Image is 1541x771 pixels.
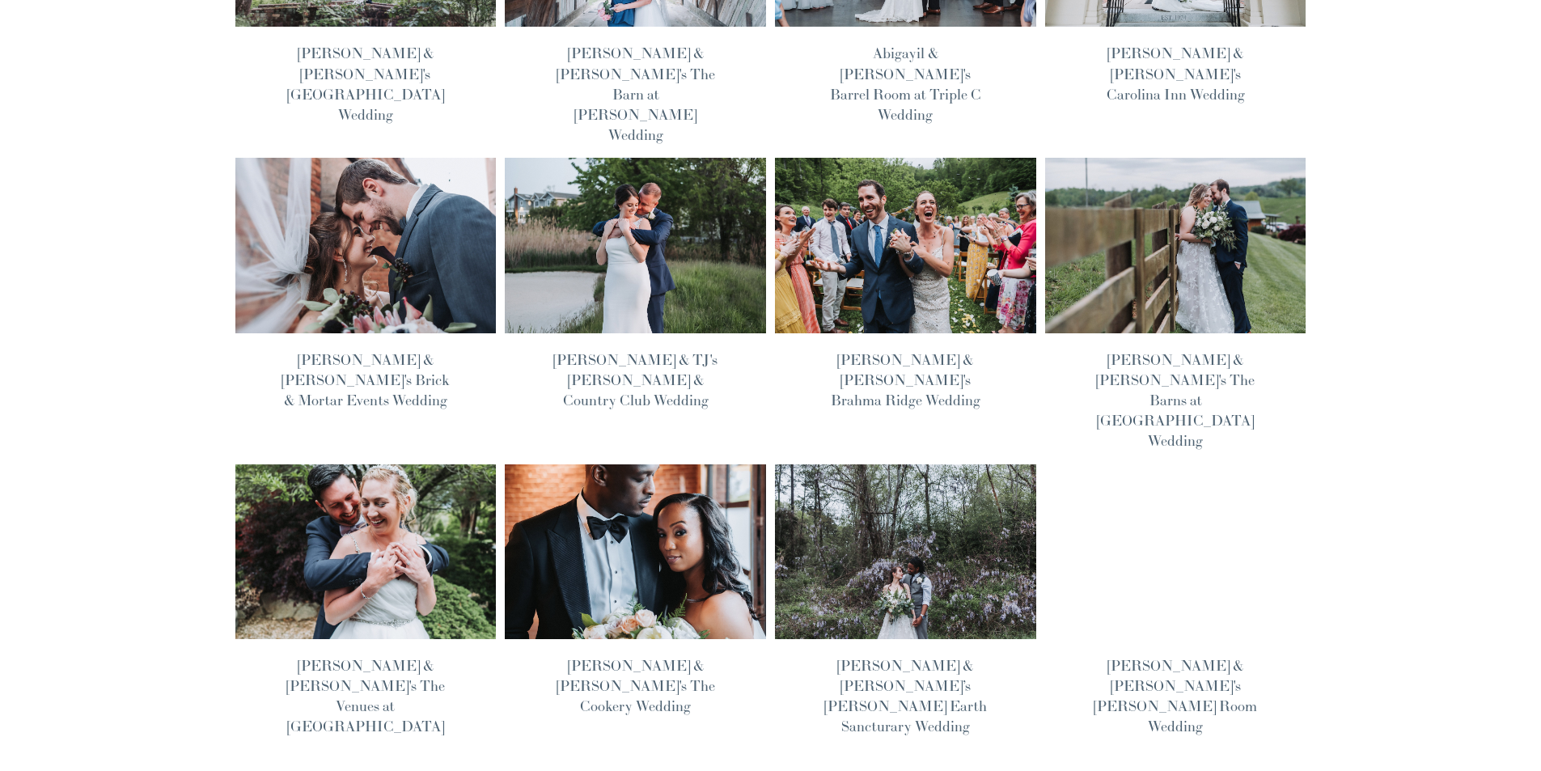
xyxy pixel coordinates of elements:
[286,656,445,736] a: [PERSON_NAME] & [PERSON_NAME]'s The Venues at [GEOGRAPHIC_DATA]
[553,350,718,409] a: [PERSON_NAME] & TJ's [PERSON_NAME] & Country Club Wedding
[282,350,450,409] a: [PERSON_NAME] & [PERSON_NAME]'s Brick & Mortar Events Wedding
[831,350,980,409] a: [PERSON_NAME] & [PERSON_NAME]'s Brahma Ridge Wedding
[1094,656,1257,736] a: [PERSON_NAME] & [PERSON_NAME]'s [PERSON_NAME] Room Wedding
[830,44,981,124] a: Abigayil & [PERSON_NAME]'s Barrel Room at Triple C Wedding
[234,157,497,333] img: Danielle &amp; Cody's Brick &amp; Mortar Events Wedding
[504,157,768,333] img: Maura &amp; TJ's Lawrence Yatch &amp; Country Club Wedding
[557,44,715,144] a: [PERSON_NAME] & [PERSON_NAME]'s The Barn at [PERSON_NAME] Wedding
[1044,464,1307,640] img: Katie &amp; Fernando's Cannon Room Wedding
[504,464,768,640] img: Bianca &amp; Lonzell's The Cookery Wedding
[287,44,444,124] a: [PERSON_NAME] & [PERSON_NAME]'s [GEOGRAPHIC_DATA] Wedding
[234,464,497,640] img: Calli &amp; Brandon's The Venues at Langtree Wedding
[773,464,1037,640] img: Miranda &amp; Jeremy’s Timberlake Earth Sancturary Wedding
[1044,157,1307,333] img: Mattie &amp; Nick's The Barns at Chip Ridge Wedding
[824,656,987,736] a: [PERSON_NAME] & [PERSON_NAME]’s [PERSON_NAME] Earth Sancturary Wedding
[557,656,715,715] a: [PERSON_NAME] & [PERSON_NAME]'s The Cookery Wedding
[773,157,1037,333] img: Brianna &amp; Alex's Brahma Ridge Wedding
[1096,350,1255,451] a: [PERSON_NAME] & [PERSON_NAME]'s The Barns at [GEOGRAPHIC_DATA] Wedding
[1107,44,1245,103] a: [PERSON_NAME] & [PERSON_NAME]'s Carolina Inn Wedding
